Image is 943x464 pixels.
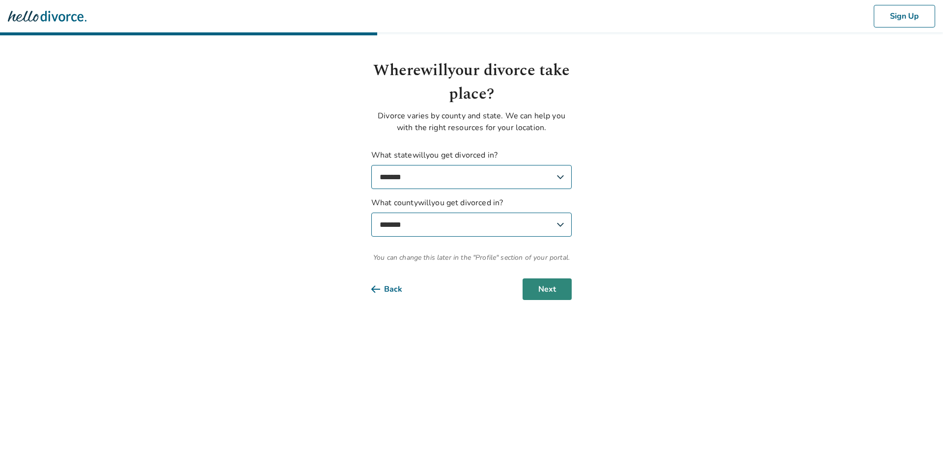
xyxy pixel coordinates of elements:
p: Divorce varies by county and state. We can help you with the right resources for your location. [371,110,572,134]
button: Next [523,278,572,300]
img: Hello Divorce Logo [8,6,86,26]
label: What county will you get divorced in? [371,197,572,237]
button: Back [371,278,418,300]
select: What countywillyou get divorced in? [371,213,572,237]
button: Sign Up [874,5,935,27]
iframe: Chat Widget [894,417,943,464]
select: What statewillyou get divorced in? [371,165,572,189]
span: You can change this later in the "Profile" section of your portal. [371,252,572,263]
h1: Where will your divorce take place? [371,59,572,106]
label: What state will you get divorced in? [371,149,572,189]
